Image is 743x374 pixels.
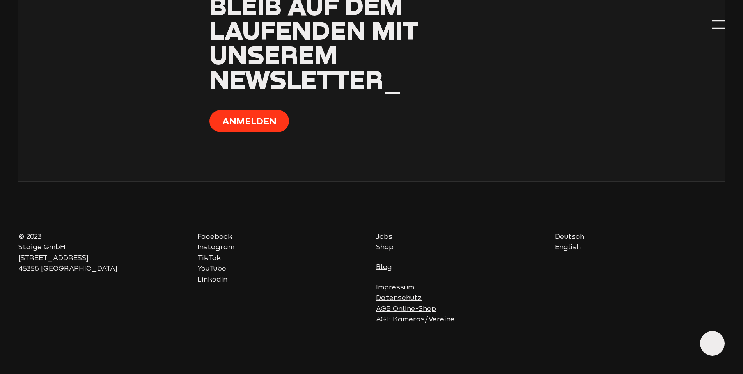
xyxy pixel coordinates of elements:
[209,64,401,94] span: Newsletter_
[376,315,455,323] a: AGB Kameras/Vereine
[197,243,234,251] a: Instagram
[376,243,394,251] a: Shop
[376,294,422,301] a: Datenschutz
[555,232,584,240] a: Deutsch
[197,232,232,240] a: Facebook
[197,275,227,283] a: LinkedIn
[376,305,436,312] a: AGB Online-Shop
[197,264,226,272] a: YouTube
[18,231,188,274] p: © 2023 Staige GmbH [STREET_ADDRESS] 45356 [GEOGRAPHIC_DATA]
[197,254,221,262] a: TikTok
[555,243,581,251] a: English
[376,263,392,271] a: Blog
[376,232,392,240] a: Jobs
[376,283,414,291] a: Impressum
[209,110,289,132] button: Anmelden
